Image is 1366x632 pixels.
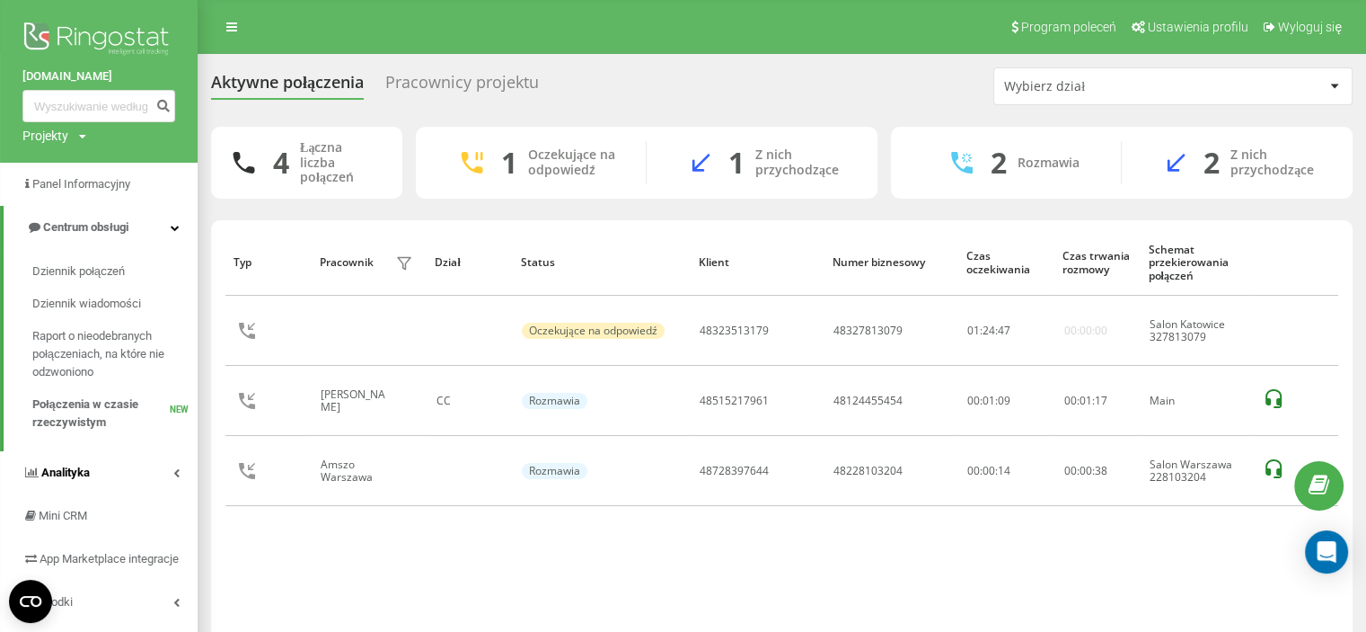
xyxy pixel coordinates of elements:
div: Rozmawia [522,463,587,479]
div: Pracownicy projektu [385,73,539,101]
div: Numer biznesowy [833,256,949,269]
div: [PERSON_NAME] [321,388,391,414]
a: Centrum obsługi [4,206,198,249]
div: Oczekujące na odpowiedź [522,323,664,339]
div: Open Intercom Messenger [1305,530,1348,574]
div: Pracownik [320,256,374,269]
img: Ringostat logo [22,18,175,63]
div: 48728397644 [700,465,769,477]
div: 48515217961 [700,395,769,407]
span: Program poleceń [1021,20,1116,34]
div: 00:00:14 [967,465,1044,477]
a: Raport o nieodebranych połączeniach, na które nie odzwoniono [32,320,198,388]
span: 01 [1080,393,1092,408]
span: Ustawienia profilu [1148,20,1248,34]
div: 48124455454 [833,395,903,407]
div: 1 [501,146,517,180]
div: Rozmawia [522,393,587,409]
div: 4 [273,146,289,180]
input: Wyszukiwanie według numeru [22,90,175,122]
span: Mini CRM [39,509,87,522]
a: Dziennik połączeń [32,255,198,288]
span: 00 [1080,463,1092,478]
span: 00 [1064,463,1077,478]
a: Połączenia w czasie rzeczywistymNEW [32,388,198,439]
div: Wybierz dział [1004,79,1219,94]
div: : : [967,325,1010,337]
span: 38 [1095,463,1107,478]
div: Z nich przychodzące [1230,147,1326,178]
div: Czas trwania rozmowy [1062,250,1131,276]
div: 1 [728,146,745,180]
div: 48327813079 [833,325,903,337]
div: : : [1064,465,1107,477]
div: 2 [1203,146,1220,180]
div: CC [436,395,502,407]
div: 00:00:00 [1064,325,1107,337]
span: Dziennik wiadomości [32,295,141,313]
div: 48228103204 [833,465,903,477]
div: 00:01:09 [967,395,1044,407]
a: Dziennik wiadomości [32,288,198,320]
div: 48323513179 [700,325,769,337]
div: Dział [435,256,503,269]
div: Z nich przychodzące [755,147,850,178]
div: Aktywne połączenia [211,73,364,101]
span: Centrum obsługi [43,220,128,234]
div: Status [521,256,682,269]
div: Amszo Warszawa [321,458,391,485]
div: Klient [699,256,815,269]
span: Raport o nieodebranych połączeniach, na które nie odzwoniono [32,327,189,381]
span: Środki [40,595,73,609]
div: 2 [991,146,1007,180]
span: Wyloguj się [1278,20,1342,34]
span: 00 [1064,393,1077,408]
div: Schemat przekierowania połączeń [1148,244,1244,282]
div: Czas oczekiwania [965,250,1045,276]
span: Panel Informacyjny [32,177,130,191]
div: Salon Warszawa 228103204 [1150,458,1243,485]
span: Analityka [41,466,90,479]
span: 17 [1095,393,1107,408]
div: Salon Katowice 327813079 [1150,318,1243,344]
span: App Marketplace integracje [40,552,179,565]
div: Oczekujące na odpowiedź [528,147,619,178]
span: 24 [983,323,995,338]
div: Łączna liczba połączeń [300,140,381,185]
div: Main [1150,395,1243,407]
span: 47 [998,323,1010,338]
div: Rozmawia [1018,156,1080,171]
div: Projekty [22,127,68,145]
button: Open CMP widget [9,580,52,623]
div: Typ [234,256,302,269]
span: 01 [967,323,980,338]
span: Dziennik połączeń [32,263,125,280]
a: [DOMAIN_NAME] [22,67,175,85]
div: : : [1064,395,1107,407]
span: Połączenia w czasie rzeczywistym [32,396,170,432]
